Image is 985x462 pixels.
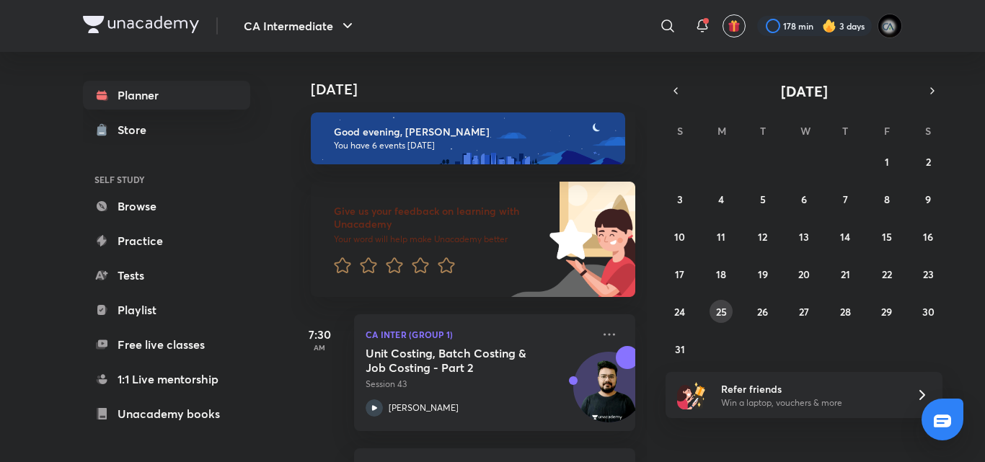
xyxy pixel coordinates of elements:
[885,155,889,169] abbr: August 1, 2025
[710,300,733,323] button: August 25, 2025
[710,187,733,210] button: August 4, 2025
[686,81,922,101] button: [DATE]
[675,267,684,281] abbr: August 17, 2025
[83,167,250,192] h6: SELF STUDY
[751,225,774,248] button: August 12, 2025
[925,124,931,138] abbr: Saturday
[83,115,250,144] a: Store
[792,187,816,210] button: August 6, 2025
[717,124,726,138] abbr: Monday
[728,19,741,32] img: avatar
[834,300,857,323] button: August 28, 2025
[668,262,692,285] button: August 17, 2025
[366,326,592,343] p: CA Inter (Group 1)
[674,305,685,319] abbr: August 24, 2025
[334,125,612,138] h6: Good evening, [PERSON_NAME]
[843,192,848,206] abbr: August 7, 2025
[668,187,692,210] button: August 3, 2025
[801,192,807,206] abbr: August 6, 2025
[840,305,851,319] abbr: August 28, 2025
[311,81,650,98] h4: [DATE]
[792,225,816,248] button: August 13, 2025
[751,262,774,285] button: August 19, 2025
[723,14,746,37] button: avatar
[884,192,890,206] abbr: August 8, 2025
[875,150,898,173] button: August 1, 2025
[822,19,836,33] img: streak
[882,230,892,244] abbr: August 15, 2025
[758,267,768,281] abbr: August 19, 2025
[291,343,348,352] p: AM
[83,81,250,110] a: Planner
[834,187,857,210] button: August 7, 2025
[923,230,933,244] abbr: August 16, 2025
[235,12,365,40] button: CA Intermediate
[792,262,816,285] button: August 20, 2025
[916,187,940,210] button: August 9, 2025
[799,230,809,244] abbr: August 13, 2025
[925,192,931,206] abbr: August 9, 2025
[926,155,931,169] abbr: August 2, 2025
[875,300,898,323] button: August 29, 2025
[668,337,692,360] button: August 31, 2025
[83,192,250,221] a: Browse
[83,261,250,290] a: Tests
[916,225,940,248] button: August 16, 2025
[875,187,898,210] button: August 8, 2025
[878,14,902,38] img: poojita Agrawal
[881,305,892,319] abbr: August 29, 2025
[882,267,892,281] abbr: August 22, 2025
[800,124,810,138] abbr: Wednesday
[574,360,643,429] img: Avatar
[83,226,250,255] a: Practice
[717,230,725,244] abbr: August 11, 2025
[718,192,724,206] abbr: August 4, 2025
[760,124,766,138] abbr: Tuesday
[781,81,828,101] span: [DATE]
[916,262,940,285] button: August 23, 2025
[291,326,348,343] h5: 7:30
[500,182,635,297] img: feedback_image
[83,16,199,33] img: Company Logo
[721,396,898,409] p: Win a laptop, vouchers & more
[884,124,890,138] abbr: Friday
[834,225,857,248] button: August 14, 2025
[923,267,934,281] abbr: August 23, 2025
[677,381,706,409] img: referral
[83,296,250,324] a: Playlist
[721,381,898,396] h6: Refer friends
[716,267,726,281] abbr: August 18, 2025
[841,267,850,281] abbr: August 21, 2025
[118,121,155,138] div: Store
[792,300,816,323] button: August 27, 2025
[389,401,459,414] p: [PERSON_NAME]
[334,205,544,231] h6: Give us your feedback on learning with Unacademy
[710,262,733,285] button: August 18, 2025
[751,300,774,323] button: August 26, 2025
[668,300,692,323] button: August 24, 2025
[916,150,940,173] button: August 2, 2025
[334,234,544,245] p: Your word will help make Unacademy better
[83,16,199,37] a: Company Logo
[311,112,625,164] img: evening
[757,305,768,319] abbr: August 26, 2025
[83,330,250,359] a: Free live classes
[366,346,545,375] h5: Unit Costing, Batch Costing & Job Costing - Part 2
[751,187,774,210] button: August 5, 2025
[675,342,685,356] abbr: August 31, 2025
[916,300,940,323] button: August 30, 2025
[875,262,898,285] button: August 22, 2025
[799,305,809,319] abbr: August 27, 2025
[834,262,857,285] button: August 21, 2025
[760,192,766,206] abbr: August 5, 2025
[875,225,898,248] button: August 15, 2025
[83,365,250,394] a: 1:1 Live mentorship
[842,124,848,138] abbr: Thursday
[334,140,612,151] p: You have 6 events [DATE]
[677,124,683,138] abbr: Sunday
[83,399,250,428] a: Unacademy books
[922,305,935,319] abbr: August 30, 2025
[668,225,692,248] button: August 10, 2025
[840,230,850,244] abbr: August 14, 2025
[677,192,683,206] abbr: August 3, 2025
